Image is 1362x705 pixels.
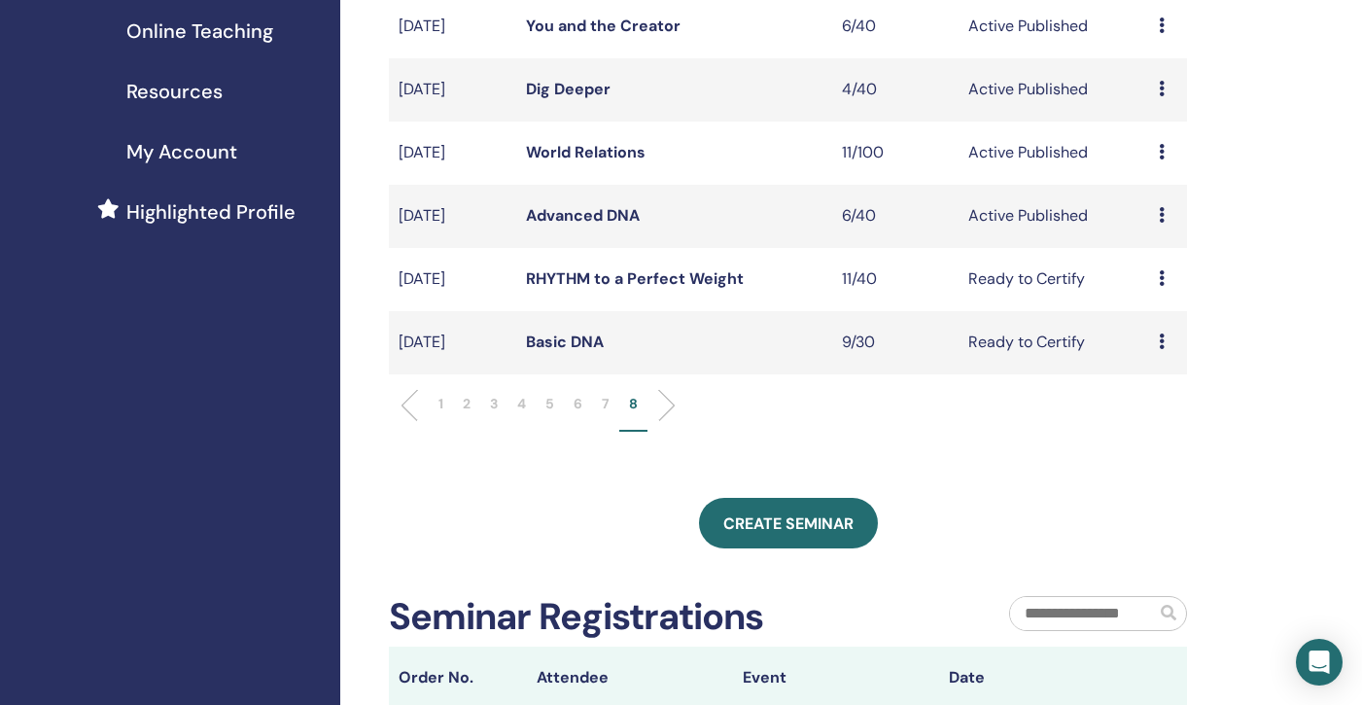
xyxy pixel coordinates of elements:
td: [DATE] [389,58,515,122]
a: World Relations [526,142,646,162]
td: 11/100 [832,122,959,185]
td: Active Published [959,58,1148,122]
td: [DATE] [389,122,515,185]
td: Ready to Certify [959,311,1148,374]
a: RHYTHM to a Perfect Weight [526,268,744,289]
td: Active Published [959,122,1148,185]
span: Online Teaching [126,17,273,46]
a: You and the Creator [526,16,681,36]
p: 5 [545,394,554,414]
a: Basic DNA [526,332,604,352]
p: 3 [490,394,498,414]
td: 6/40 [832,185,959,248]
p: 8 [629,394,638,414]
td: 9/30 [832,311,959,374]
p: 4 [517,394,526,414]
a: Advanced DNA [526,205,640,226]
a: Create seminar [699,498,878,548]
td: Active Published [959,185,1148,248]
td: 11/40 [832,248,959,311]
span: Highlighted Profile [126,197,296,227]
td: [DATE] [389,311,515,374]
p: 1 [438,394,443,414]
span: My Account [126,137,237,166]
div: Open Intercom Messenger [1296,639,1343,686]
td: [DATE] [389,248,515,311]
p: 2 [463,394,471,414]
h2: Seminar Registrations [389,595,763,640]
p: 6 [574,394,582,414]
a: Dig Deeper [526,79,611,99]
td: Ready to Certify [959,248,1148,311]
span: Create seminar [723,513,854,534]
td: [DATE] [389,185,515,248]
td: 4/40 [832,58,959,122]
p: 7 [602,394,610,414]
span: Resources [126,77,223,106]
